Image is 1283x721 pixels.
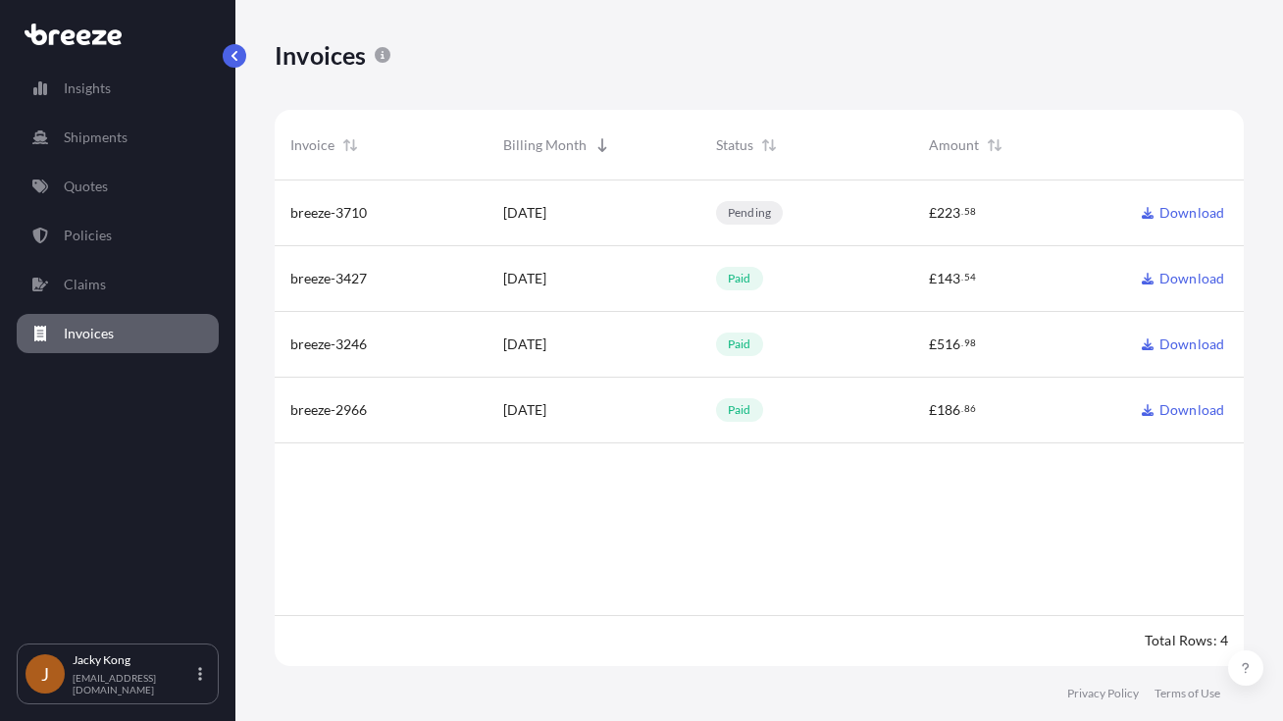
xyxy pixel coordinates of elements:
p: Insights [64,78,111,98]
span: £ [929,337,937,351]
span: 223 [937,206,960,220]
span: 86 [964,405,976,412]
p: paid [728,402,751,418]
button: Sort [757,133,781,157]
p: Quotes [64,177,108,196]
span: breeze-3246 [290,335,367,354]
span: Billing Month [503,135,587,155]
p: Jacky Kong [73,652,194,668]
span: breeze-3710 [290,203,367,223]
p: [EMAIL_ADDRESS][DOMAIN_NAME] [73,672,194,695]
p: Claims [64,275,106,294]
span: J [41,664,49,684]
span: [DATE] [503,269,546,288]
p: Policies [64,226,112,245]
a: Download [1142,335,1224,354]
a: Download [1142,269,1224,288]
button: Sort [590,133,614,157]
button: Sort [983,133,1006,157]
p: paid [728,271,751,286]
a: Download [1142,400,1224,420]
span: 143 [937,272,960,285]
span: [DATE] [503,203,546,223]
span: £ [929,403,937,417]
p: Invoices [64,324,114,343]
a: Invoices [17,314,219,353]
span: breeze-2966 [290,400,367,420]
a: Policies [17,216,219,255]
a: Shipments [17,118,219,157]
span: Amount [929,135,979,155]
span: £ [929,206,937,220]
a: Insights [17,69,219,108]
p: Invoices [275,39,367,71]
span: . [961,339,963,346]
button: Sort [338,133,362,157]
div: Actions [1126,110,1244,180]
span: . [961,405,963,412]
span: 58 [964,208,976,215]
a: Terms of Use [1155,686,1220,701]
a: Claims [17,265,219,304]
span: Invoice [290,135,334,155]
p: paid [728,336,751,352]
span: . [961,274,963,281]
p: Shipments [64,128,128,147]
span: breeze-3427 [290,269,367,288]
span: . [961,208,963,215]
span: [DATE] [503,335,546,354]
span: 186 [937,403,960,417]
span: 516 [937,337,960,351]
span: [DATE] [503,400,546,420]
span: £ [929,272,937,285]
span: 98 [964,339,976,346]
a: Quotes [17,167,219,206]
div: Total Rows: 4 [1145,631,1228,650]
span: 54 [964,274,976,281]
span: Status [716,135,753,155]
p: pending [728,205,771,221]
a: Download [1142,203,1224,223]
a: Privacy Policy [1067,686,1139,701]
